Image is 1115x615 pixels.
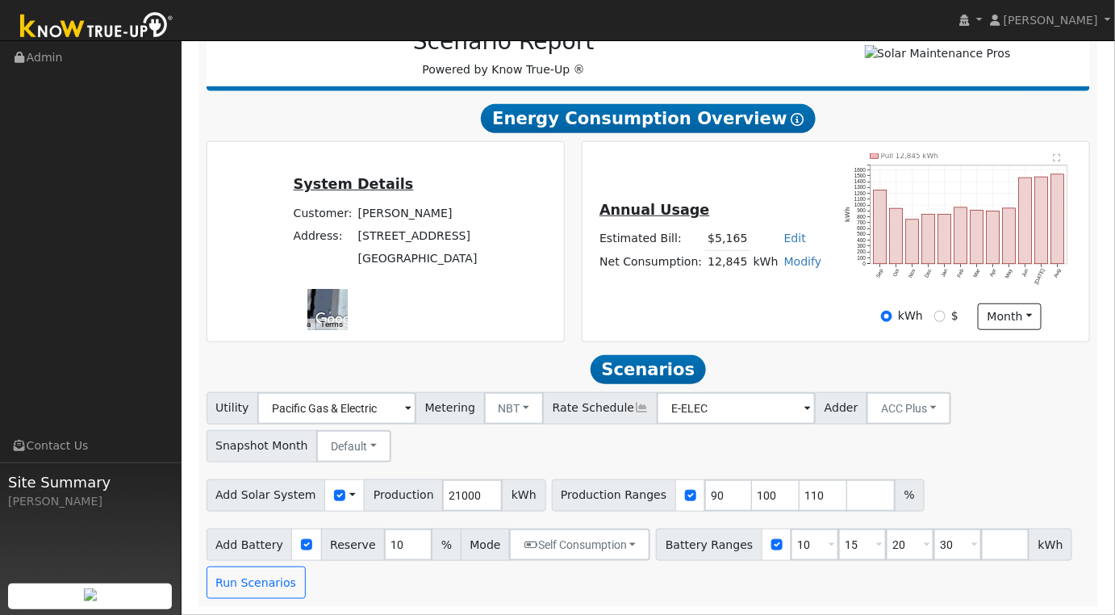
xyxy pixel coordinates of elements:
img: Google [311,309,365,330]
text: 700 [857,220,866,225]
text: Mar [972,268,981,279]
a: Modify [784,255,822,268]
td: Address: [290,224,355,247]
text: 1500 [854,173,867,178]
img: Know True-Up [12,9,182,45]
span: Rate Schedule [543,392,658,425]
a: Edit [784,232,806,245]
span: % [432,529,461,561]
button: NBT [484,392,545,425]
span: Battery Ranges [656,529,762,561]
text: Nov [908,268,917,279]
text: Jun [1021,268,1030,278]
u: System Details [294,176,414,192]
text: kWh [844,207,851,223]
rect: onclick="" [1051,174,1064,264]
text: 600 [857,226,866,232]
text: 100 [857,255,866,261]
text: Oct [892,268,900,278]
a: Terms (opens in new tab) [320,320,343,328]
span: Mode [461,529,510,561]
td: Net Consumption: [597,250,705,274]
text: Dec [924,268,933,279]
text: Feb [956,268,965,278]
span: Production Ranges [552,479,676,512]
div: [PERSON_NAME] [8,493,173,510]
span: Energy Consumption Overview [481,104,815,133]
h2: Scenario Report [223,28,784,56]
img: Solar Maintenance Pros [865,45,1011,62]
span: Site Summary [8,471,173,493]
rect: onclick="" [890,208,903,264]
text: 900 [857,208,866,214]
input: kWh [881,311,892,322]
td: $5,165 [705,228,750,251]
input: $ [934,311,946,322]
td: 12,845 [705,250,750,274]
rect: onclick="" [987,211,1000,265]
img: retrieve [84,588,97,601]
button: Default [316,430,391,462]
text: 200 [857,249,866,255]
rect: onclick="" [1003,208,1016,264]
text: 300 [857,244,866,249]
span: Metering [416,392,485,425]
span: % [895,479,924,512]
td: [GEOGRAPHIC_DATA] [355,247,480,270]
text: 1100 [854,196,867,202]
span: Reserve [321,529,386,561]
text: 1300 [854,185,867,190]
text: 1000 [854,203,867,208]
text: 1200 [854,190,867,196]
rect: onclick="" [922,215,935,264]
text: 800 [857,214,866,220]
label: kWh [898,307,923,324]
rect: onclick="" [971,211,983,265]
rect: onclick="" [938,215,951,265]
td: Customer: [290,202,355,224]
td: [PERSON_NAME] [355,202,480,224]
input: Select a Utility [257,392,416,425]
span: Adder [815,392,867,425]
rect: onclick="" [1035,177,1048,264]
text: [DATE] [1034,268,1046,286]
span: Add Battery [207,529,293,561]
text: Sep [875,268,885,279]
text: Aug [1053,268,1063,279]
span: kWh [1029,529,1072,561]
td: [STREET_ADDRESS] [355,224,480,247]
rect: onclick="" [954,207,967,264]
span: Add Solar System [207,479,326,512]
span: Utility [207,392,259,425]
text: Jan [940,268,949,278]
text: 400 [857,237,866,243]
text: 1600 [854,167,867,173]
rect: onclick="" [1019,178,1032,264]
td: Estimated Bill: [597,228,705,251]
rect: onclick="" [874,190,887,264]
rect: onclick="" [906,220,919,264]
text: 0 [863,261,867,266]
text: 1400 [854,178,867,184]
span: Scenarios [591,355,706,384]
text: Pull 12,845 kWh [881,152,938,160]
a: Open this area in Google Maps (opens a new window) [311,309,365,330]
label: $ [951,307,958,324]
button: Self Consumption [509,529,650,561]
td: kWh [750,250,781,274]
text: May [1004,268,1015,280]
i: Show Help [791,113,804,126]
button: month [978,303,1042,331]
button: Run Scenarios [207,567,306,599]
div: Powered by Know True-Up ® [215,28,793,78]
text:  [1054,154,1061,162]
u: Annual Usage [599,202,709,218]
button: ACC Plus [867,392,951,425]
input: Select a Rate Schedule [657,392,816,425]
span: Snapshot Month [207,430,318,462]
span: kWh [502,479,545,512]
text: 500 [857,232,866,237]
span: [PERSON_NAME] [1004,14,1098,27]
text: Apr [989,268,999,278]
span: Production [364,479,443,512]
